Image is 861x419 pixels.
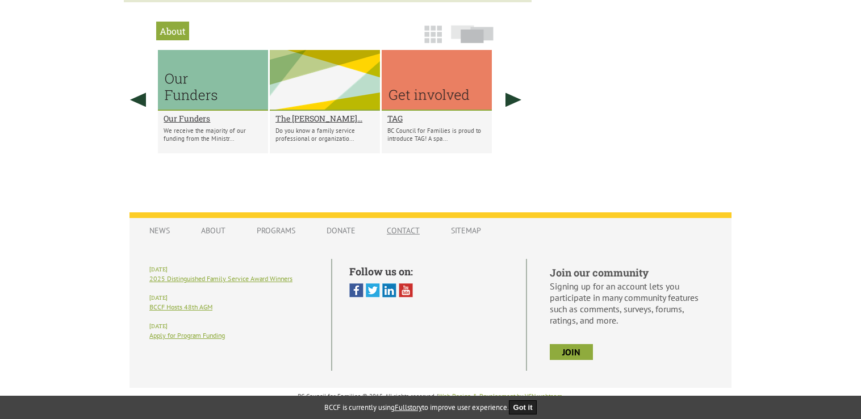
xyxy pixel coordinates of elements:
h6: [DATE] [149,294,314,301]
h2: About [156,22,189,40]
a: Programs [245,220,307,241]
a: Donate [315,220,367,241]
img: Twitter [366,283,380,298]
p: Signing up for an account lets you participate in many community features such as comments, surve... [550,280,712,326]
li: Our Funders [158,50,268,153]
h5: Join our community [550,266,712,279]
button: Got it [509,400,537,414]
a: Fullstory [395,403,422,412]
h5: Follow us on: [349,265,509,278]
h6: [DATE] [149,266,314,273]
a: The [PERSON_NAME]... [275,113,374,124]
a: Slide View [448,31,497,49]
a: About [190,220,237,241]
img: Facebook [349,283,363,298]
img: You Tube [399,283,413,298]
a: 2025 Distinguished Family Service Award Winners [149,274,292,283]
a: TAG [387,113,486,124]
a: BCCF Hosts 48th AGM [149,303,212,311]
li: TAG [382,50,492,153]
h6: [DATE] [149,322,314,330]
p: BC Council for Families is proud to introduce TAG! A spa... [387,127,486,143]
a: Web Design & Development by VCN webteam [438,392,562,400]
img: slide-icon.png [451,25,494,43]
p: Do you know a family service professional or organizatio... [275,127,374,143]
img: Linked In [382,283,396,298]
a: Apply for Program Funding [149,331,225,340]
a: Contact [375,220,431,241]
a: Grid View [421,31,445,49]
a: News [138,220,181,241]
a: Our Funders [164,113,262,124]
p: We receive the majority of our funding from the Ministr... [164,127,262,143]
p: BC Council for Families © 2015, All rights reserved. | . [129,392,732,400]
img: grid-icon.png [424,26,442,43]
a: join [550,344,593,360]
li: The CAROL MATUSICKY Distinguished Service to Families Award [270,50,380,153]
a: Sitemap [440,220,492,241]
